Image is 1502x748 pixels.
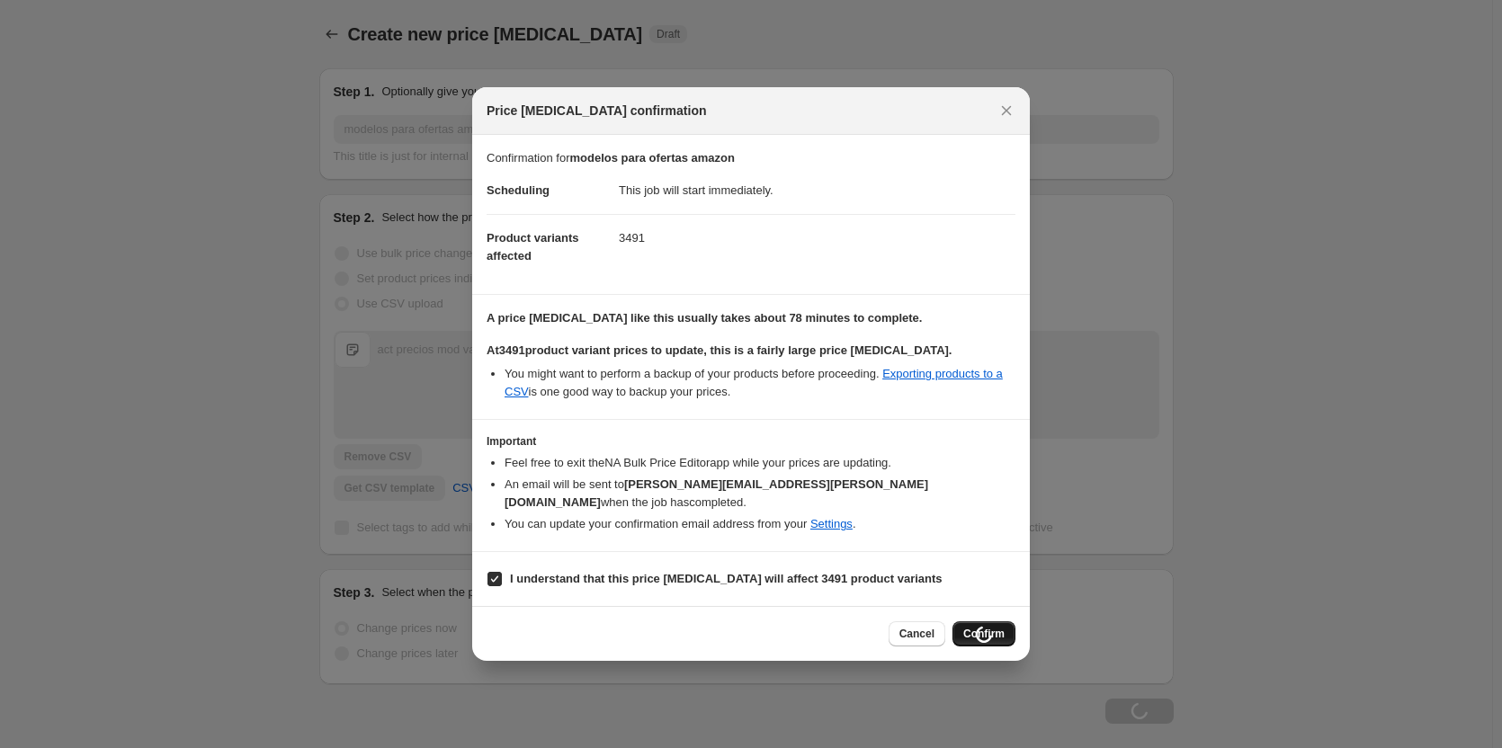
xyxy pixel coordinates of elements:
[899,627,934,641] span: Cancel
[487,231,579,263] span: Product variants affected
[487,183,550,197] span: Scheduling
[810,517,853,530] a: Settings
[505,454,1015,472] li: Feel free to exit the NA Bulk Price Editor app while your prices are updating.
[487,102,707,120] span: Price [MEDICAL_DATA] confirmation
[619,214,1015,262] dd: 3491
[487,311,922,325] b: A price [MEDICAL_DATA] like this usually takes about 78 minutes to complete.
[487,149,1015,167] p: Confirmation for
[569,151,735,165] b: modelos para ofertas amazon
[505,476,1015,512] li: An email will be sent to when the job has completed .
[889,621,945,646] button: Cancel
[487,434,1015,449] h3: Important
[510,572,943,585] b: I understand that this price [MEDICAL_DATA] will affect 3491 product variants
[505,365,1015,401] li: You might want to perform a backup of your products before proceeding. is one good way to backup ...
[505,477,928,509] b: [PERSON_NAME][EMAIL_ADDRESS][PERSON_NAME][DOMAIN_NAME]
[505,515,1015,533] li: You can update your confirmation email address from your .
[505,367,1003,398] a: Exporting products to a CSV
[994,98,1019,123] button: Close
[487,343,952,357] b: At 3491 product variant prices to update, this is a fairly large price [MEDICAL_DATA].
[619,167,1015,214] dd: This job will start immediately.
